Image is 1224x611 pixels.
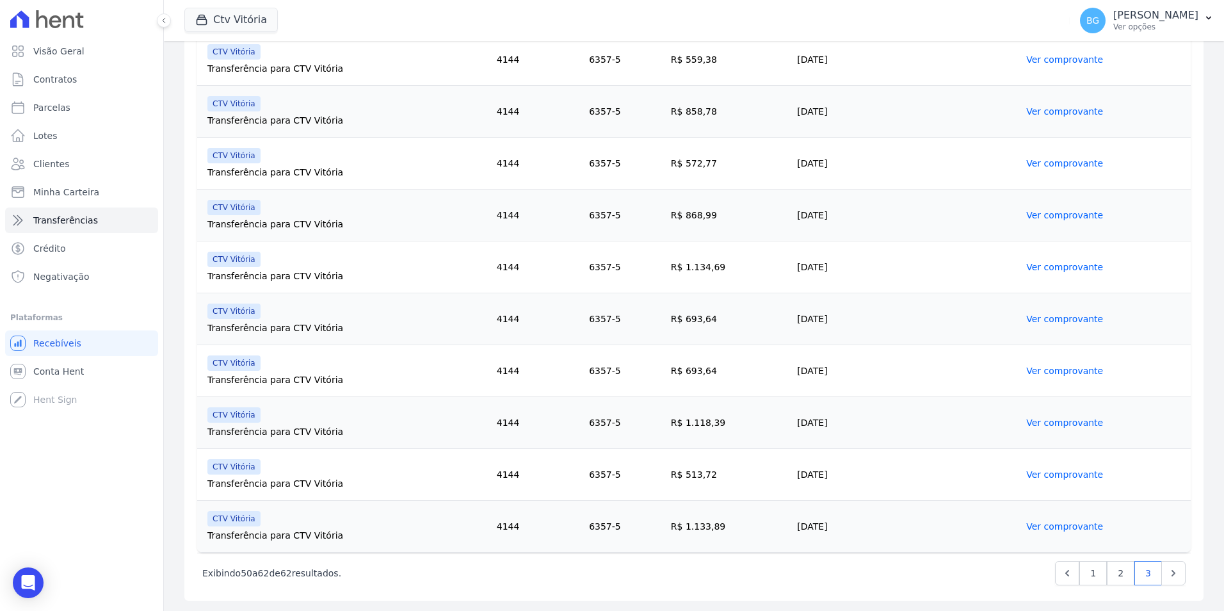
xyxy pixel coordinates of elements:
span: Clientes [33,158,69,170]
a: Transferências [5,208,158,233]
td: 4144 [492,345,584,397]
td: [DATE] [792,397,1021,449]
td: [DATE] [792,501,1021,553]
td: R$ 513,72 [666,449,792,501]
td: [DATE] [792,293,1021,345]
td: R$ 693,64 [666,345,792,397]
a: Previous [1055,561,1079,585]
a: Ver comprovante [1026,469,1103,480]
a: Parcelas [5,95,158,120]
span: Parcelas [33,101,70,114]
td: [DATE] [792,241,1021,293]
td: [DATE] [792,34,1021,86]
div: Plataformas [10,310,153,325]
span: Negativação [33,270,90,283]
div: Transferência para CTV Vitória [207,166,487,179]
span: CTV Vitória [207,459,261,475]
span: CTV Vitória [207,200,261,215]
td: [DATE] [792,449,1021,501]
span: 50 [241,568,252,578]
p: [PERSON_NAME] [1113,9,1198,22]
div: Transferência para CTV Vitória [207,62,487,75]
span: CTV Vitória [207,304,261,319]
a: Ver comprovante [1026,210,1103,220]
td: 6357-5 [584,34,666,86]
div: Transferência para CTV Vitória [207,373,487,386]
div: Transferência para CTV Vitória [207,477,487,490]
td: [DATE] [792,345,1021,397]
a: 2 [1107,561,1134,585]
td: 6357-5 [584,345,666,397]
span: Transferências [33,214,98,227]
td: 4144 [492,34,584,86]
td: R$ 858,78 [666,86,792,138]
span: Visão Geral [33,45,85,58]
span: Minha Carteira [33,186,99,199]
span: CTV Vitória [207,96,261,111]
a: Recebíveis [5,330,158,356]
td: R$ 1.118,39 [666,397,792,449]
span: CTV Vitória [207,407,261,423]
a: Ver comprovante [1026,418,1103,428]
span: BG [1086,16,1099,25]
a: Clientes [5,151,158,177]
a: Ver comprovante [1026,54,1103,65]
a: Visão Geral [5,38,158,64]
a: Lotes [5,123,158,149]
span: 62 [258,568,270,578]
td: 6357-5 [584,86,666,138]
td: [DATE] [792,190,1021,241]
span: Crédito [33,242,66,255]
td: 4144 [492,397,584,449]
td: 6357-5 [584,138,666,190]
a: Next [1161,561,1186,585]
span: CTV Vitória [207,252,261,267]
td: [DATE] [792,86,1021,138]
td: 4144 [492,190,584,241]
a: Conta Hent [5,359,158,384]
a: Ver comprovante [1026,262,1103,272]
a: Ver comprovante [1026,366,1103,376]
button: Ctv Vitória [184,8,278,32]
a: Ver comprovante [1026,314,1103,324]
td: R$ 572,77 [666,138,792,190]
p: Ver opções [1113,22,1198,32]
a: 1 [1079,561,1107,585]
td: 4144 [492,501,584,553]
span: Recebíveis [33,337,81,350]
a: Contratos [5,67,158,92]
div: Open Intercom Messenger [13,567,44,598]
td: 6357-5 [584,241,666,293]
a: Negativação [5,264,158,289]
span: Contratos [33,73,77,86]
td: 4144 [492,86,584,138]
p: Exibindo a de resultados. [202,567,341,580]
span: CTV Vitória [207,148,261,163]
span: CTV Vitória [207,511,261,526]
td: R$ 1.133,89 [666,501,792,553]
span: Lotes [33,129,58,142]
a: Ver comprovante [1026,106,1103,117]
td: [DATE] [792,138,1021,190]
span: CTV Vitória [207,44,261,60]
td: 4144 [492,241,584,293]
span: Conta Hent [33,365,84,378]
td: 6357-5 [584,449,666,501]
td: 4144 [492,449,584,501]
div: Transferência para CTV Vitória [207,114,487,127]
div: Transferência para CTV Vitória [207,270,487,282]
td: R$ 1.134,69 [666,241,792,293]
a: Ver comprovante [1026,521,1103,532]
td: 4144 [492,138,584,190]
td: R$ 693,64 [666,293,792,345]
div: Transferência para CTV Vitória [207,218,487,231]
a: Minha Carteira [5,179,158,205]
div: Transferência para CTV Vitória [207,425,487,438]
td: 6357-5 [584,293,666,345]
span: 62 [280,568,292,578]
div: Transferência para CTV Vitória [207,529,487,542]
td: 4144 [492,293,584,345]
button: BG [PERSON_NAME] Ver opções [1070,3,1224,38]
a: Crédito [5,236,158,261]
span: CTV Vitória [207,355,261,371]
